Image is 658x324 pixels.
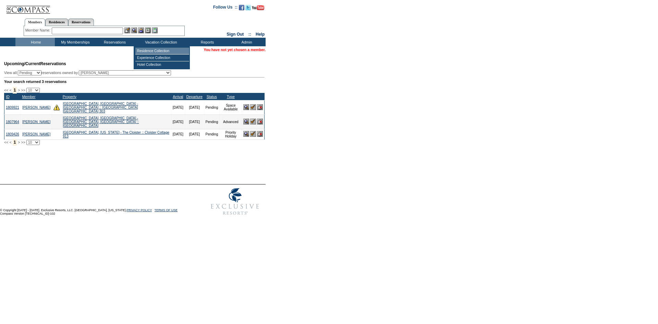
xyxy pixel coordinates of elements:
span: You have not yet chosen a member. [204,48,266,52]
td: Experience Collection [135,55,189,61]
span: > [18,88,20,92]
td: Home [15,38,55,46]
td: [DATE] [185,129,204,140]
span: 1 [13,87,17,94]
div: View all: reservations owned by: [4,70,174,75]
a: [PERSON_NAME] [22,106,50,109]
span: Upcoming/Current [4,61,40,66]
td: My Memberships [55,38,94,46]
img: Exclusive Resorts [204,184,266,219]
img: View Reservation [243,104,249,110]
td: Residence Collection [135,48,189,55]
img: Reservations [145,27,151,33]
a: [GEOGRAPHIC_DATA], [GEOGRAPHIC_DATA] - [GEOGRAPHIC_DATA], [GEOGRAPHIC_DATA] :: [GEOGRAPHIC_DATA] [63,116,139,128]
td: Space Available [220,100,242,115]
td: Pending [204,129,220,140]
img: Confirm Reservation [250,104,256,110]
img: View Reservation [243,131,249,137]
div: Your search returned 3 reservations [4,80,265,84]
img: Follow us on Twitter [245,5,251,10]
a: Departure [186,95,203,99]
a: Status [207,95,217,99]
a: Residences [45,19,68,26]
a: [GEOGRAPHIC_DATA], [GEOGRAPHIC_DATA] - [GEOGRAPHIC_DATA] :: [GEOGRAPHIC_DATA] [GEOGRAPHIC_DATA] 303 [63,102,138,113]
td: Vacation Collection [134,38,187,46]
a: Sign Out [227,32,244,37]
a: [PERSON_NAME] [22,132,50,136]
td: Reports [187,38,226,46]
span: >> [21,140,25,144]
td: [DATE] [171,115,185,129]
img: Impersonate [138,27,144,33]
img: Become our fan on Facebook [239,5,244,10]
a: TERMS OF USE [155,208,178,212]
a: [GEOGRAPHIC_DATA], [US_STATE] - The Cloister :: Cloister Cottage 913 [63,131,169,138]
img: View Reservation [243,119,249,124]
span: Reservations [4,61,66,66]
a: 1809921 [6,106,19,109]
span: > [18,140,20,144]
img: Cancel Reservation [257,104,263,110]
td: [DATE] [171,129,185,140]
a: Follow us on Twitter [245,7,251,11]
a: Arrival [173,95,183,99]
span: >> [21,88,25,92]
td: [DATE] [185,100,204,115]
a: Members [25,19,46,26]
a: PRIVACY POLICY [126,208,152,212]
img: Confirm Reservation [250,119,256,124]
span: < [9,140,11,144]
a: Property [63,95,76,99]
span: 1 [13,139,17,146]
span: :: [248,32,251,37]
td: Pending [204,115,220,129]
td: Priority Holiday [220,129,242,140]
img: View [131,27,137,33]
span: << [4,140,8,144]
td: [DATE] [171,100,185,115]
a: Member [22,95,35,99]
img: Subscribe to our YouTube Channel [252,5,264,10]
img: Confirm Reservation [250,131,256,137]
img: There are insufficient days and/or tokens to cover this reservation [53,104,60,110]
a: 1807964 [6,120,19,124]
span: << [4,88,8,92]
td: Admin [226,38,266,46]
td: Pending [204,100,220,115]
div: Member Name: [25,27,52,33]
a: Become our fan on Facebook [239,7,244,11]
a: Reservations [68,19,94,26]
td: Follow Us :: [213,4,237,12]
td: Reservations [94,38,134,46]
img: Cancel Reservation [257,119,263,124]
a: ID [6,95,10,99]
td: [DATE] [185,115,204,129]
td: Hotel Collection [135,61,189,68]
img: Cancel Reservation [257,131,263,137]
a: 1809426 [6,132,19,136]
a: Type [227,95,235,99]
td: Advanced [220,115,242,129]
a: [PERSON_NAME] [22,120,50,124]
span: < [9,88,11,92]
img: b_calculator.gif [152,27,158,33]
img: b_edit.gif [124,27,130,33]
a: Subscribe to our YouTube Channel [252,7,264,11]
a: Help [256,32,265,37]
